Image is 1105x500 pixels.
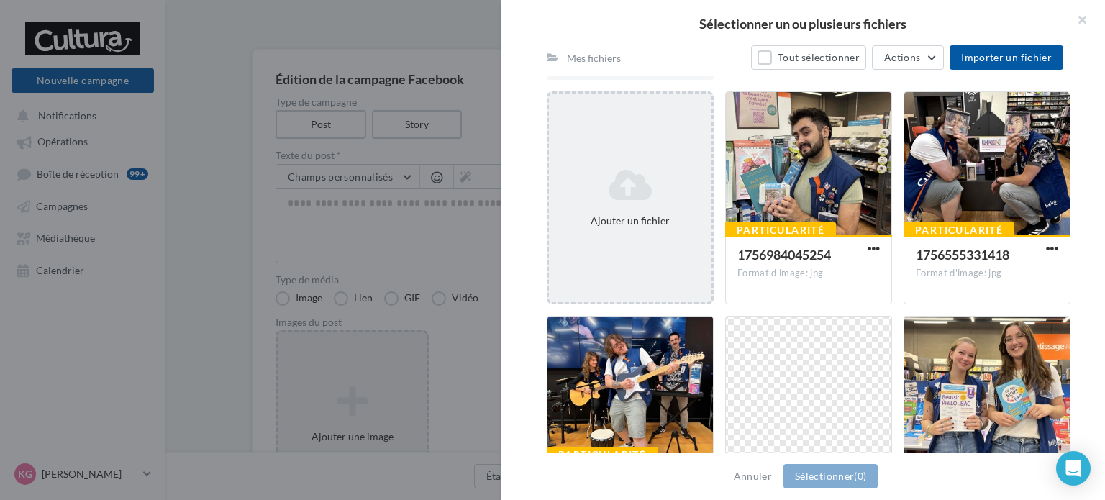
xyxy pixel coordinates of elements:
[524,17,1082,30] h2: Sélectionner un ou plusieurs fichiers
[547,447,658,463] div: Particularité
[555,214,706,228] div: Ajouter un fichier
[751,45,866,70] button: Tout sélectionner
[872,45,944,70] button: Actions
[950,45,1063,70] button: Importer un fichier
[737,247,831,263] span: 1756984045254
[737,267,880,280] div: Format d'image: jpg
[728,468,778,485] button: Annuler
[916,247,1009,263] span: 1756555331418
[916,267,1058,280] div: Format d'image: jpg
[961,51,1052,63] span: Importer un fichier
[1056,451,1091,486] div: Open Intercom Messenger
[854,470,866,482] span: (0)
[567,51,621,65] div: Mes fichiers
[725,222,836,238] div: Particularité
[904,222,1014,238] div: Particularité
[884,51,920,63] span: Actions
[783,464,878,488] button: Sélectionner(0)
